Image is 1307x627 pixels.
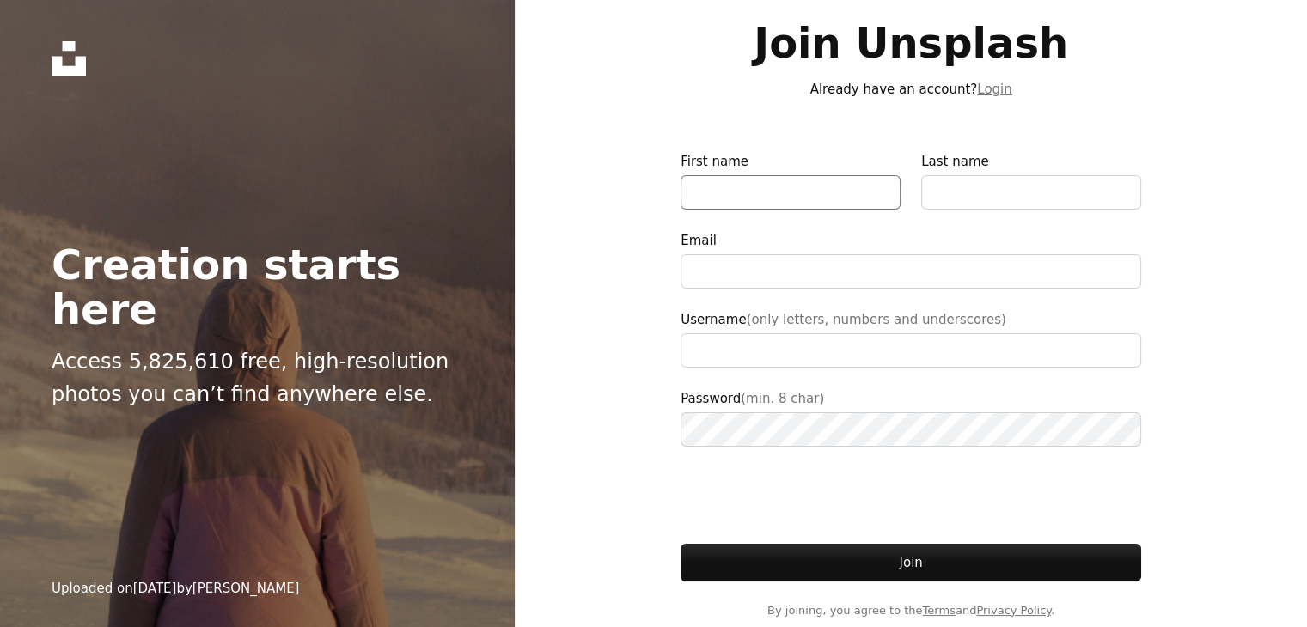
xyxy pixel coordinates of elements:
[741,391,824,406] span: (min. 8 char)
[976,604,1051,617] a: Privacy Policy
[681,388,1141,447] label: Password
[681,602,1141,619] span: By joining, you agree to the and .
[681,254,1141,289] input: Email
[681,309,1141,368] label: Username
[681,79,1141,100] p: Already have an account?
[681,175,901,210] input: First name
[681,151,901,210] label: First name
[747,312,1006,327] span: (only letters, numbers and underscores)
[681,21,1141,65] h1: Join Unsplash
[921,151,1141,210] label: Last name
[681,333,1141,368] input: Username(only letters, numbers and underscores)
[681,230,1141,289] label: Email
[681,544,1141,581] button: Join
[52,345,463,411] p: Access 5,825,610 free, high-resolution photos you can’t find anywhere else.
[921,175,1141,210] input: Last name
[922,604,955,617] a: Terms
[52,578,300,599] div: Uploaded on by [PERSON_NAME]
[977,82,1011,97] a: Login
[133,581,177,596] time: February 20, 2025 at 1:10:00 AM GMT+1
[52,242,463,332] h2: Creation starts here
[52,41,86,76] a: Home — Unsplash
[681,412,1141,447] input: Password(min. 8 char)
